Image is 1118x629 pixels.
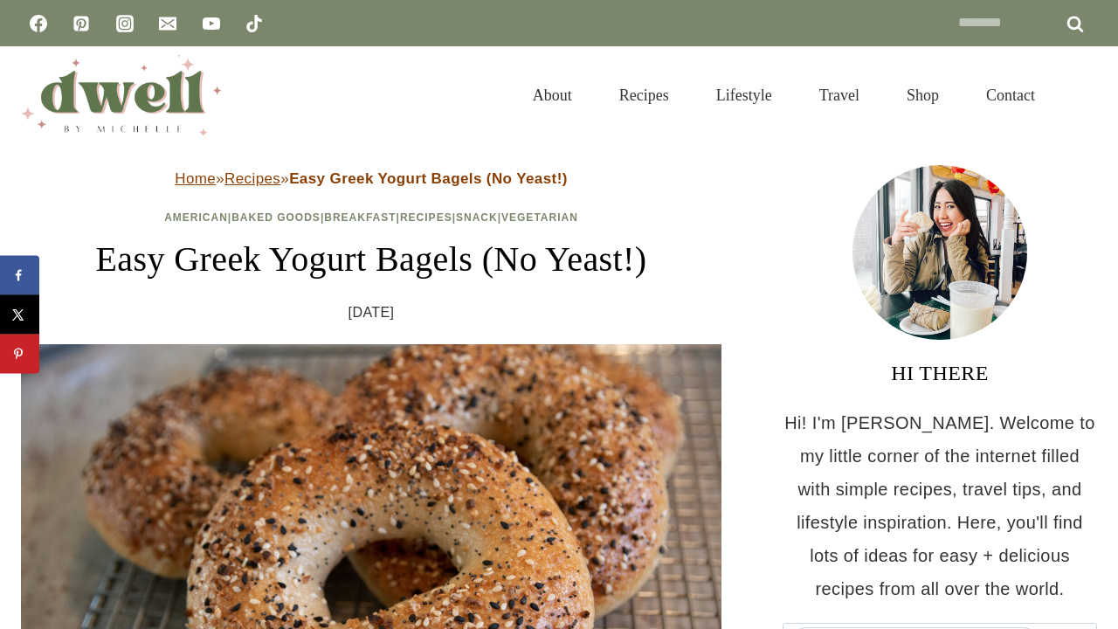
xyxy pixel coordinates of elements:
[164,211,578,224] span: | | | | |
[456,211,498,224] a: Snack
[883,65,963,126] a: Shop
[324,211,396,224] a: Breakfast
[1067,80,1097,110] button: View Search Form
[224,170,280,187] a: Recipes
[175,170,568,187] span: » »
[596,65,693,126] a: Recipes
[693,65,796,126] a: Lifestyle
[509,65,596,126] a: About
[783,406,1097,605] p: Hi! I'm [PERSON_NAME]. Welcome to my little corner of the internet filled with simple recipes, tr...
[21,233,721,286] h1: Easy Greek Yogurt Bagels (No Yeast!)
[194,6,229,41] a: YouTube
[289,170,568,187] strong: Easy Greek Yogurt Bagels (No Yeast!)
[150,6,185,41] a: Email
[21,6,56,41] a: Facebook
[175,170,216,187] a: Home
[796,65,883,126] a: Travel
[501,211,578,224] a: Vegetarian
[963,65,1059,126] a: Contact
[237,6,272,41] a: TikTok
[349,300,395,326] time: [DATE]
[21,55,222,135] img: DWELL by michelle
[231,211,321,224] a: Baked Goods
[107,6,142,41] a: Instagram
[783,357,1097,389] h3: HI THERE
[400,211,452,224] a: Recipes
[64,6,99,41] a: Pinterest
[509,65,1059,126] nav: Primary Navigation
[164,211,228,224] a: American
